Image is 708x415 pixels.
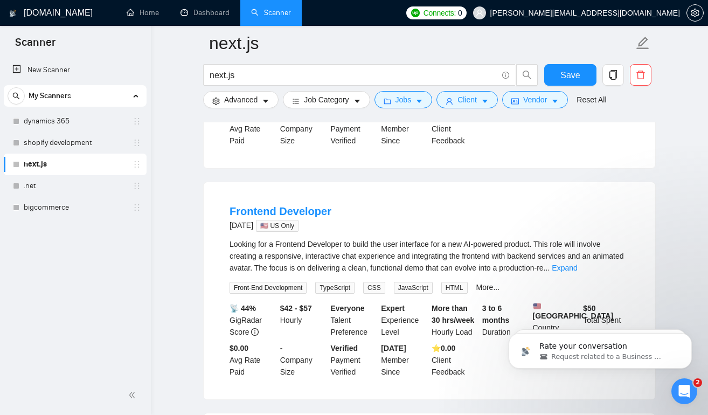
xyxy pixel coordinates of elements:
img: logo [9,5,17,22]
span: Advanced [224,94,258,106]
b: - [280,344,283,352]
button: delete [630,64,651,86]
span: 0 [458,7,462,19]
b: $ 50 [583,304,595,313]
span: edit [636,36,650,50]
span: Front-End Development [230,282,307,294]
b: ⭐️ 0.00 [432,344,455,352]
span: holder [133,182,141,190]
a: bigcommerce [24,197,126,218]
img: upwork-logo.png [411,9,420,17]
img: 🇺🇸 [533,302,541,310]
span: CSS [363,282,385,294]
div: Looking for a Frontend Developer to build the user interface for a new AI-powered product. This r... [230,238,629,274]
button: setting [686,4,704,22]
b: Everyone [331,304,365,313]
a: shopify development [24,132,126,154]
span: setting [212,97,220,105]
b: $42 - $57 [280,304,312,313]
span: bars [292,97,300,105]
span: Save [560,68,580,82]
button: idcardVendorcaret-down [502,91,568,108]
b: More than 30 hrs/week [432,304,474,324]
span: Connects: [424,7,456,19]
div: GigRadar Score [227,302,278,338]
span: double-left [128,390,139,400]
button: barsJob Categorycaret-down [283,91,370,108]
div: Payment Verified [329,111,379,147]
div: Talent Preference [329,302,379,338]
button: copy [602,64,624,86]
input: Scanner name... [209,30,634,57]
div: Member Since [379,111,429,147]
button: Save [544,64,596,86]
a: Reset All [577,94,606,106]
a: homeHome [127,8,159,17]
span: My Scanners [29,85,71,107]
div: Client Feedback [429,111,480,147]
a: Expand [552,264,577,272]
span: copy [603,70,623,80]
a: New Scanner [12,59,138,81]
div: Company Size [278,342,329,378]
a: .net [24,175,126,197]
span: delete [630,70,651,80]
span: caret-down [353,97,361,105]
b: Verified [331,344,358,352]
div: Hourly Load [429,302,480,338]
div: Experience Level [379,302,429,338]
div: Duration [480,302,531,338]
div: Avg Rate Paid [227,342,278,378]
span: ... [544,264,550,272]
span: caret-down [481,97,489,105]
span: 🇺🇸 US Only [256,220,299,232]
span: search [8,92,24,100]
a: More... [476,283,500,292]
div: Company Size [278,111,329,147]
button: search [516,64,538,86]
li: New Scanner [4,59,147,81]
span: Scanner [6,34,64,57]
button: search [8,87,25,105]
span: user [476,9,483,17]
span: HTML [441,282,468,294]
span: holder [133,203,141,212]
div: Total Spent [581,302,631,338]
span: holder [133,117,141,126]
div: Avg Rate Paid [227,111,278,147]
span: 2 [693,378,702,387]
span: info-circle [251,328,259,336]
a: searchScanner [251,8,291,17]
button: userClientcaret-down [436,91,498,108]
b: $0.00 [230,344,248,352]
span: Jobs [395,94,412,106]
input: Search Freelance Jobs... [210,68,497,82]
a: setting [686,9,704,17]
li: My Scanners [4,85,147,218]
span: TypeScript [315,282,355,294]
b: [GEOGRAPHIC_DATA] [533,302,614,320]
span: caret-down [262,97,269,105]
button: folderJobscaret-down [374,91,433,108]
iframe: Intercom live chat [671,378,697,404]
div: Member Since [379,342,429,378]
span: user [446,97,453,105]
a: dynamics 365 [24,110,126,132]
div: [DATE] [230,219,331,232]
a: next.js [24,154,126,175]
span: holder [133,139,141,147]
b: 3 to 6 months [482,304,510,324]
span: holder [133,160,141,169]
span: idcard [511,97,519,105]
div: Hourly [278,302,329,338]
button: settingAdvancedcaret-down [203,91,279,108]
span: Vendor [523,94,547,106]
b: 📡 44% [230,304,256,313]
span: search [517,70,537,80]
span: setting [687,9,703,17]
span: caret-down [415,97,423,105]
